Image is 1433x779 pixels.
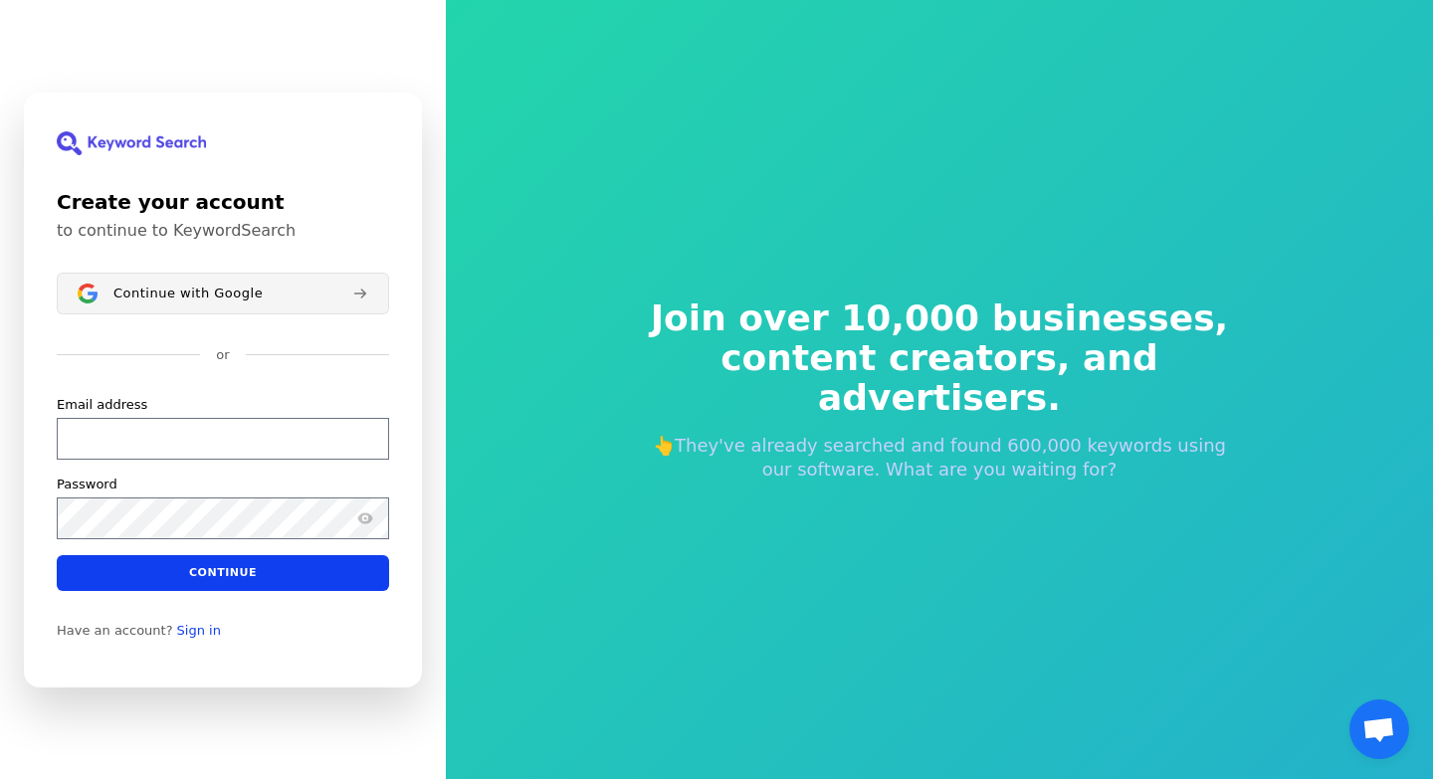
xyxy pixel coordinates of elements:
label: Email address [57,395,147,413]
a: Sign in [177,622,221,638]
span: Continue with Google [113,285,263,300]
span: Join over 10,000 businesses, [637,298,1242,338]
img: Sign in with Google [78,284,98,303]
a: Open chat [1349,699,1409,759]
button: Continue [57,554,389,590]
label: Password [57,475,117,492]
p: or [216,346,229,364]
h1: Create your account [57,187,389,217]
img: KeywordSearch [57,131,206,155]
button: Show password [353,505,377,529]
span: content creators, and advertisers. [637,338,1242,418]
p: to continue to KeywordSearch [57,221,389,241]
span: Have an account? [57,622,173,638]
p: 👆They've already searched and found 600,000 keywords using our software. What are you waiting for? [637,434,1242,482]
button: Sign in with GoogleContinue with Google [57,273,389,314]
